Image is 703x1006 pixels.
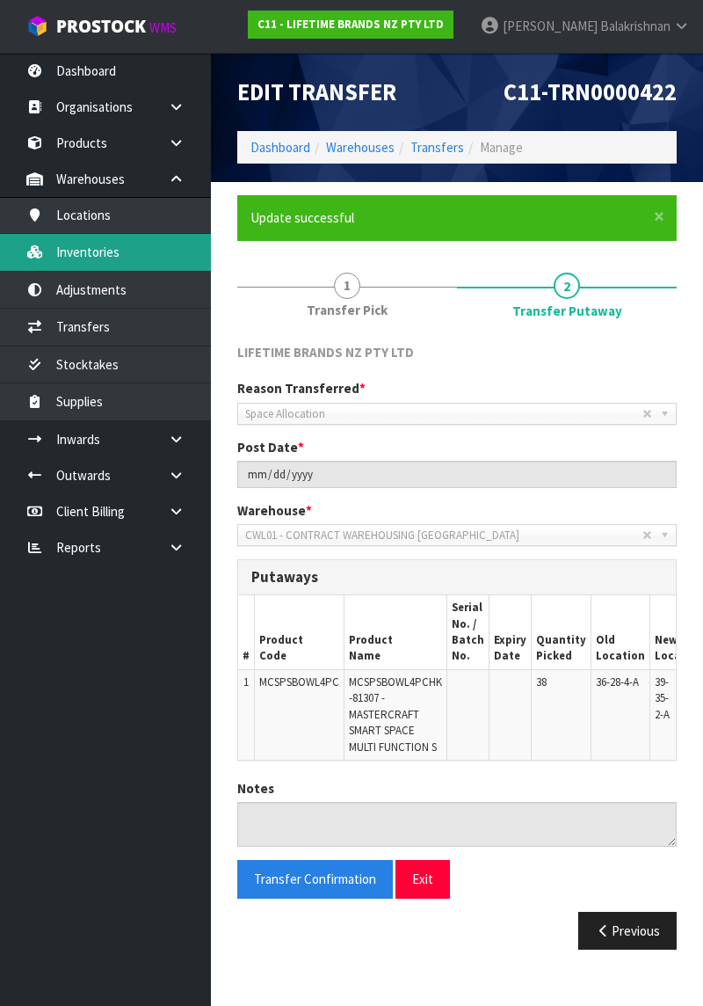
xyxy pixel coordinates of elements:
th: Quantity Picked [532,595,591,669]
img: cube-alt.png [26,15,48,37]
h3: Putaways [251,569,663,586]
span: Transfer Confirmation [254,871,376,887]
span: Transfer Putaway [237,330,677,964]
span: Edit Transfer [237,77,396,106]
span: [PERSON_NAME] [503,18,598,34]
span: Transfer Putaway [512,302,622,320]
a: Dashboard [250,139,310,156]
th: Old Location [591,595,650,669]
span: 39-35-2-A [655,674,670,722]
span: Transfer Pick [307,301,388,319]
span: Space Allocation [245,404,642,425]
span: Update successful [250,209,354,226]
label: Reason Transferred [237,379,366,397]
button: Exit [395,860,450,898]
span: 38 [536,674,547,689]
strong: C11 - LIFETIME BRANDS NZ PTY LTD [257,17,444,32]
span: Manage [480,139,523,156]
span: 36-28-4-A [596,674,639,689]
a: Transfers [410,139,464,156]
th: Expiry Date [489,595,532,669]
span: 1 [243,674,249,689]
span: C11-TRN0000422 [504,77,677,106]
span: MCSPSBOWL4PC [259,674,339,689]
label: Warehouse [237,501,312,520]
span: 1 [334,273,360,299]
th: Product Name [344,595,447,669]
span: 2 [554,273,580,299]
span: Balakrishnan [600,18,670,34]
a: Warehouses [326,139,395,156]
span: × [654,204,664,229]
label: Post Date [237,438,304,456]
span: MCSPSBOWL4PCHK -81307 - MASTERCRAFT SMART SPACE MULTI FUNCTION S [349,674,442,754]
label: Notes [237,779,274,798]
span: CWL01 - CONTRACT WAREHOUSING [GEOGRAPHIC_DATA] [245,525,642,546]
small: WMS [149,19,177,36]
button: Previous [578,912,677,950]
th: Serial No. / Batch No. [447,595,489,669]
span: ProStock [56,15,146,38]
span: LIFETIME BRANDS NZ PTY LTD [237,344,414,361]
a: C11 - LIFETIME BRANDS NZ PTY LTD [248,11,453,39]
th: # [238,595,255,669]
th: Product Code [255,595,344,669]
input: Post Date [237,461,677,488]
button: Transfer Confirmation [237,860,393,898]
